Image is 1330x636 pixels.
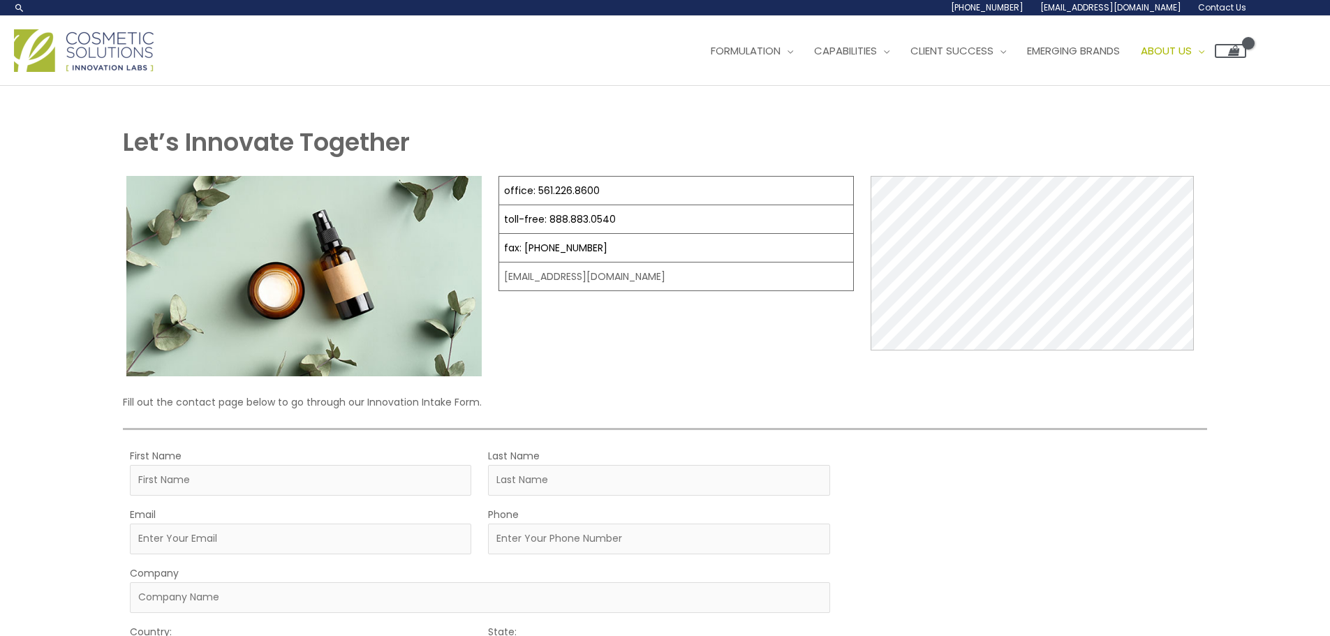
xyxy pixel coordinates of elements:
input: Enter Your Phone Number [488,524,829,554]
a: office: 561.226.8600 [504,184,600,198]
label: Phone [488,505,519,524]
label: Company [130,564,179,582]
nav: Site Navigation [690,30,1246,72]
label: Last Name [488,447,540,465]
a: Client Success [900,30,1017,72]
p: Fill out the contact page below to go through our Innovation Intake Form. [123,393,1206,411]
label: Email [130,505,156,524]
strong: Let’s Innovate Together [123,125,410,159]
a: Capabilities [804,30,900,72]
span: Contact Us [1198,1,1246,13]
span: Formulation [711,43,781,58]
input: First Name [130,465,471,496]
a: fax: [PHONE_NUMBER] [504,241,607,255]
span: About Us [1141,43,1192,58]
img: Cosmetic Solutions Logo [14,29,154,72]
img: Contact page image for private label skincare manufacturer Cosmetic solutions shows a skin care b... [126,176,482,376]
input: Company Name [130,582,829,613]
span: Emerging Brands [1027,43,1120,58]
a: Search icon link [14,2,25,13]
span: Client Success [910,43,993,58]
a: View Shopping Cart, empty [1215,44,1246,58]
span: Capabilities [814,43,877,58]
a: toll-free: 888.883.0540 [504,212,616,226]
span: [PHONE_NUMBER] [951,1,1024,13]
td: [EMAIL_ADDRESS][DOMAIN_NAME] [499,262,854,291]
input: Last Name [488,465,829,496]
input: Enter Your Email [130,524,471,554]
a: Emerging Brands [1017,30,1130,72]
a: About Us [1130,30,1215,72]
label: First Name [130,447,182,465]
span: [EMAIL_ADDRESS][DOMAIN_NAME] [1040,1,1181,13]
a: Formulation [700,30,804,72]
